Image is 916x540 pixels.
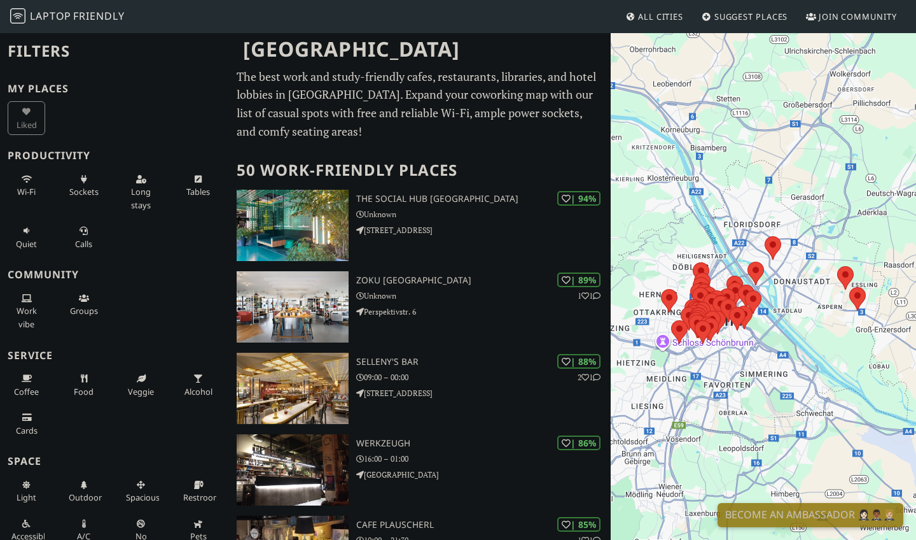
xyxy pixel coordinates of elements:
[356,438,611,449] h3: WerkzeugH
[65,288,102,322] button: Groups
[74,386,94,397] span: Food
[8,474,45,508] button: Light
[69,492,102,503] span: Outdoor area
[356,371,611,383] p: 09:00 – 00:00
[356,290,611,302] p: Unknown
[75,238,92,250] span: Video/audio calls
[356,194,611,204] h3: The Social Hub [GEOGRAPHIC_DATA]
[70,305,98,316] span: Group tables
[356,224,611,236] p: [STREET_ADDRESS]
[122,169,160,215] button: Long stays
[65,220,102,254] button: Calls
[237,67,603,141] p: The best work and study-friendly cafes, restaurants, libraries, and hotel lobbies in [GEOGRAPHIC_...
[17,305,37,329] span: People working
[356,306,611,318] p: Perspektivstr. 6
[186,186,210,197] span: Work-friendly tables
[638,11,683,22] span: All Cities
[620,5,688,28] a: All Cities
[65,169,102,202] button: Sockets
[237,434,349,506] img: WerkzeugH
[65,368,102,402] button: Food
[128,386,154,397] span: Veggie
[8,368,45,402] button: Coffee
[8,269,221,281] h3: Community
[578,371,600,383] p: 2 1
[8,220,45,254] button: Quiet
[8,83,221,95] h3: My Places
[184,386,212,397] span: Alcohol
[17,186,36,197] span: Stable Wi-Fi
[30,9,71,23] span: Laptop
[714,11,788,22] span: Suggest Places
[819,11,897,22] span: Join Community
[14,386,39,397] span: Coffee
[8,407,45,441] button: Cards
[356,453,611,465] p: 16:00 – 01:00
[229,190,611,261] a: The Social Hub Vienna | 94% The Social Hub [GEOGRAPHIC_DATA] Unknown [STREET_ADDRESS]
[237,190,349,261] img: The Social Hub Vienna
[229,434,611,506] a: WerkzeugH | 86% WerkzeugH 16:00 – 01:00 [GEOGRAPHIC_DATA]
[126,492,160,503] span: Spacious
[122,474,160,508] button: Spacious
[10,6,125,28] a: LaptopFriendly LaptopFriendly
[356,208,611,220] p: Unknown
[237,353,349,424] img: SELLENY'S Bar
[578,290,600,302] p: 1 1
[8,288,45,334] button: Work vibe
[233,32,608,67] h1: [GEOGRAPHIC_DATA]
[557,517,600,532] div: | 85%
[10,8,25,24] img: LaptopFriendly
[183,492,221,503] span: Restroom
[65,474,102,508] button: Outdoor
[557,436,600,450] div: | 86%
[16,238,37,250] span: Quiet
[179,169,217,202] button: Tables
[8,350,221,362] h3: Service
[229,353,611,424] a: SELLENY'S Bar | 88% 21 SELLENY'S Bar 09:00 – 00:00 [STREET_ADDRESS]
[356,387,611,399] p: [STREET_ADDRESS]
[557,354,600,369] div: | 88%
[122,368,160,402] button: Veggie
[179,474,217,508] button: Restroom
[8,32,221,71] h2: Filters
[557,273,600,287] div: | 89%
[179,368,217,402] button: Alcohol
[557,191,600,206] div: | 94%
[16,425,38,436] span: Credit cards
[237,151,603,190] h2: 50 Work-Friendly Places
[356,357,611,367] h3: SELLENY'S Bar
[237,271,349,343] img: Zoku Vienna
[356,520,611,530] h3: Cafe Plauscherl
[73,9,124,23] span: Friendly
[801,5,902,28] a: Join Community
[69,186,99,197] span: Power sockets
[131,186,151,210] span: Long stays
[229,271,611,343] a: Zoku Vienna | 89% 11 Zoku [GEOGRAPHIC_DATA] Unknown Perspektivstr. 6
[356,469,611,481] p: [GEOGRAPHIC_DATA]
[17,492,36,503] span: Natural light
[8,455,221,467] h3: Space
[718,503,903,527] a: Become an Ambassador 🤵🏻‍♀️🤵🏾‍♂️🤵🏼‍♀️
[8,150,221,162] h3: Productivity
[697,5,793,28] a: Suggest Places
[356,275,611,286] h3: Zoku [GEOGRAPHIC_DATA]
[8,169,45,202] button: Wi-Fi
